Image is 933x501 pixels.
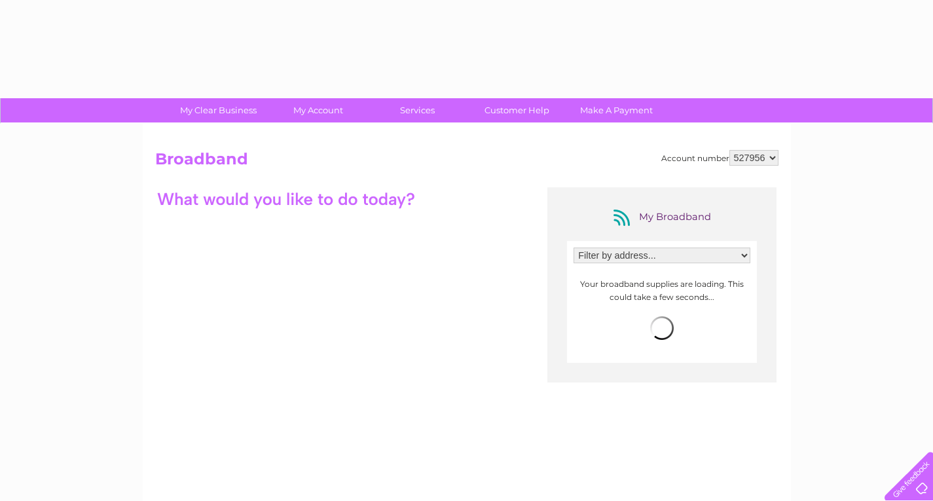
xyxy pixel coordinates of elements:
[363,98,471,122] a: Services
[155,150,778,175] h2: Broadband
[562,98,670,122] a: Make A Payment
[610,207,714,228] div: My Broadband
[574,278,750,303] p: Your broadband supplies are loading. This could take a few seconds...
[650,316,674,340] img: loading
[661,150,778,166] div: Account number
[264,98,372,122] a: My Account
[164,98,272,122] a: My Clear Business
[463,98,571,122] a: Customer Help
